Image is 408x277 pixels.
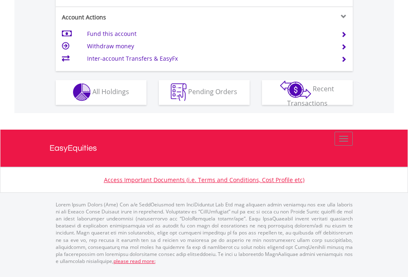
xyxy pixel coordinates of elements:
[280,80,311,99] img: transactions-zar-wht.png
[87,52,331,65] td: Inter-account Transfers & EasyFx
[262,80,353,105] button: Recent Transactions
[87,40,331,52] td: Withdraw money
[287,84,335,108] span: Recent Transactions
[87,28,331,40] td: Fund this account
[171,83,186,101] img: pending_instructions-wht.png
[188,87,237,96] span: Pending Orders
[50,130,359,167] a: EasyEquities
[104,176,304,184] a: Access Important Documents (i.e. Terms and Conditions, Cost Profile etc)
[56,201,353,265] p: Lorem Ipsum Dolors (Ame) Con a/e SeddOeiusmod tem InciDiduntut Lab Etd mag aliquaen admin veniamq...
[92,87,129,96] span: All Holdings
[73,83,91,101] img: holdings-wht.png
[56,80,146,105] button: All Holdings
[113,258,156,265] a: please read more:
[56,13,204,21] div: Account Actions
[159,80,250,105] button: Pending Orders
